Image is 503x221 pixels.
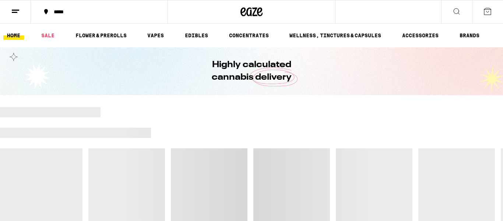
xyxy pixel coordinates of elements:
a: HOME [3,31,24,40]
a: EDIBLES [181,31,212,40]
a: FLOWER & PREROLLS [72,31,130,40]
a: WELLNESS, TINCTURES & CAPSULES [286,31,385,40]
a: CONCENTRATES [225,31,272,40]
a: BRANDS [456,31,483,40]
a: ACCESSORIES [398,31,442,40]
a: VAPES [144,31,168,40]
h1: Highly calculated cannabis delivery [191,59,312,84]
a: SALE [38,31,58,40]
